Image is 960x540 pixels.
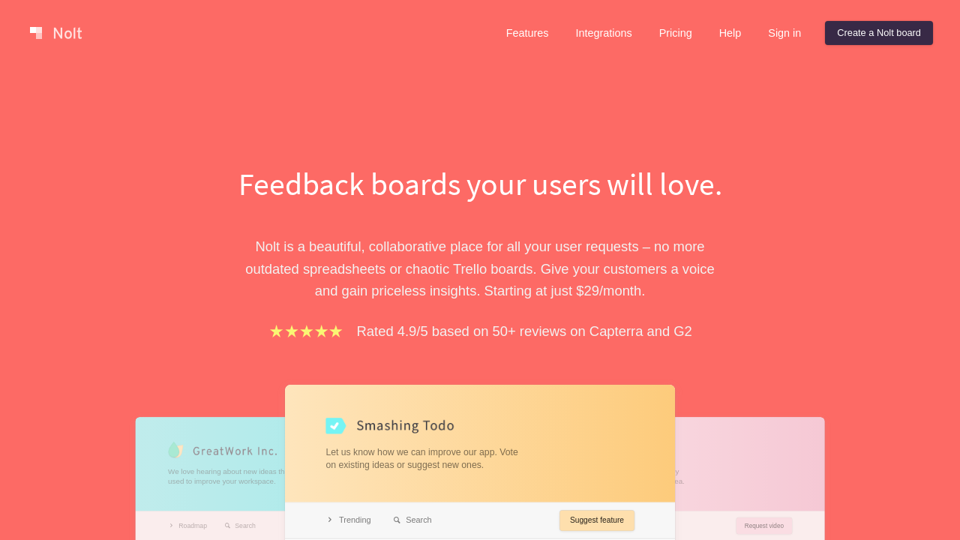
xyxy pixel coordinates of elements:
[357,320,692,342] p: Rated 4.9/5 based on 50+ reviews on Capterra and G2
[268,322,344,340] img: stars.b067e34983.png
[221,162,739,205] h1: Feedback boards your users will love.
[707,21,754,45] a: Help
[756,21,813,45] a: Sign in
[825,21,933,45] a: Create a Nolt board
[494,21,561,45] a: Features
[221,235,739,301] p: Nolt is a beautiful, collaborative place for all your user requests – no more outdated spreadshee...
[563,21,643,45] a: Integrations
[647,21,704,45] a: Pricing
